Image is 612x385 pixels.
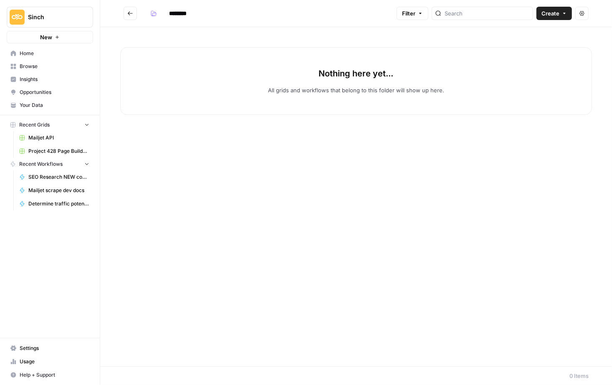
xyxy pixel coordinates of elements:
[7,368,93,382] button: Help + Support
[7,47,93,60] a: Home
[7,99,93,112] a: Your Data
[20,63,89,70] span: Browse
[20,358,89,365] span: Usage
[7,342,93,355] a: Settings
[40,33,52,41] span: New
[15,131,93,144] a: Mailjet API
[268,86,444,94] p: All grids and workflows that belong to this folder will show up here.
[7,60,93,73] a: Browse
[28,13,78,21] span: Sinch
[536,7,572,20] button: Create
[7,73,93,86] a: Insights
[124,7,137,20] button: Go back
[28,200,89,208] span: Determine traffic potential for a keyword
[7,355,93,368] a: Usage
[541,9,559,18] span: Create
[402,9,415,18] span: Filter
[19,160,63,168] span: Recent Workflows
[15,184,93,197] a: Mailjet scrape dev docs
[10,10,25,25] img: Sinch Logo
[28,147,89,155] span: Project 428 Page Builder Tracker (NEW)
[28,173,89,181] span: SEO Research NEW content
[569,372,589,380] div: 0 Items
[7,158,93,170] button: Recent Workflows
[19,121,50,129] span: Recent Grids
[20,101,89,109] span: Your Data
[445,9,529,18] input: Search
[28,134,89,142] span: Mailjet API
[20,344,89,352] span: Settings
[319,68,394,79] p: Nothing here yet...
[20,89,89,96] span: Opportunities
[28,187,89,194] span: Mailjet scrape dev docs
[20,50,89,57] span: Home
[7,31,93,43] button: New
[15,144,93,158] a: Project 428 Page Builder Tracker (NEW)
[20,371,89,379] span: Help + Support
[7,119,93,131] button: Recent Grids
[397,7,428,20] button: Filter
[15,197,93,210] a: Determine traffic potential for a keyword
[20,76,89,83] span: Insights
[7,86,93,99] a: Opportunities
[15,170,93,184] a: SEO Research NEW content
[7,7,93,28] button: Workspace: Sinch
